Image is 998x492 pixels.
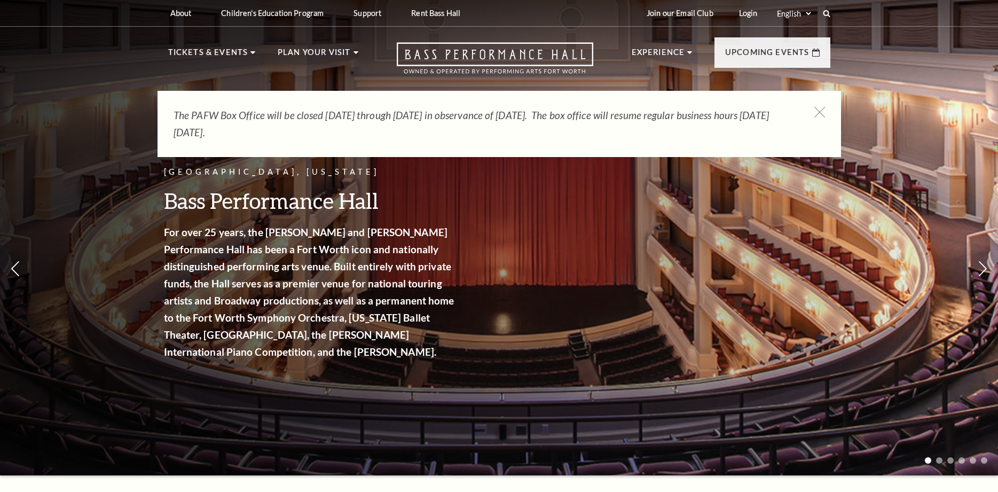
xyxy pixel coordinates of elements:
em: The PAFW Box Office will be closed [DATE] through [DATE] in observance of [DATE]. The box office ... [174,109,769,138]
p: About [170,9,192,18]
p: Plan Your Visit [278,46,351,65]
p: Tickets & Events [168,46,248,65]
p: Experience [632,46,685,65]
h3: Bass Performance Hall [164,187,458,214]
p: Children's Education Program [221,9,324,18]
select: Select: [775,9,813,19]
p: Support [353,9,381,18]
p: Rent Bass Hall [411,9,460,18]
p: [GEOGRAPHIC_DATA], [US_STATE] [164,166,458,179]
p: Upcoming Events [725,46,810,65]
strong: For over 25 years, the [PERSON_NAME] and [PERSON_NAME] Performance Hall has been a Fort Worth ico... [164,226,454,358]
